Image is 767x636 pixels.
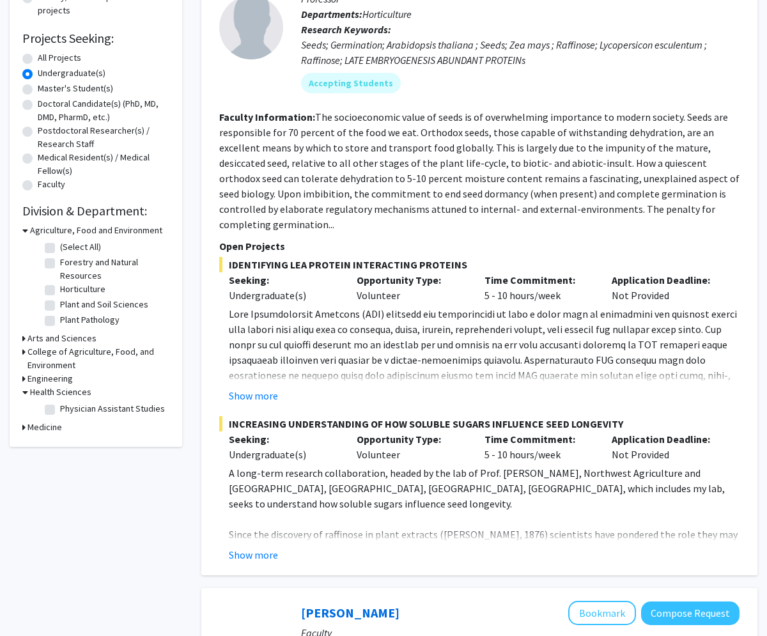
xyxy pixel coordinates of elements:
[219,238,740,254] p: Open Projects
[229,272,337,288] p: Seeking:
[10,578,54,626] iframe: Chat
[357,431,465,447] p: Opportunity Type:
[60,313,120,327] label: Plant Pathology
[38,51,81,65] label: All Projects
[568,601,636,625] button: Add Leslie Woltenberg to Bookmarks
[301,23,391,36] b: Research Keywords:
[475,431,603,462] div: 5 - 10 hours/week
[60,283,105,296] label: Horticulture
[347,272,475,303] div: Volunteer
[357,272,465,288] p: Opportunity Type:
[484,431,593,447] p: Time Commitment:
[229,447,337,462] div: Undergraduate(s)
[219,416,740,431] span: INCREASING UNDERSTANDING OF HOW SOLUBLE SUGARS INFLUENCE SEED LONGEVITY
[60,298,148,311] label: Plant and Soil Sciences
[301,37,740,68] div: Seeds; Germination; Arabidopsis thaliana ; Seeds; Zea mays ; Raffinose; Lycopersicon esculentum ;...
[612,431,720,447] p: Application Deadline:
[27,345,169,372] h3: College of Agriculture, Food, and Environment
[484,272,593,288] p: Time Commitment:
[60,402,165,415] label: Physician Assistant Studies
[612,272,720,288] p: Application Deadline:
[229,307,738,627] span: Lore Ipsumdolorsit Ametcons (ADI) elitsedd eiu temporincidi ut labo e dolor magn al enimadmini ve...
[38,66,105,80] label: Undergraduate(s)
[219,111,315,123] b: Faculty Information:
[301,605,399,621] a: [PERSON_NAME]
[362,8,412,20] span: Horticulture
[219,111,740,231] fg-read-more: The socioeconomic value of seeds is of overwhelming importance to modern society. Seeds are respo...
[347,431,475,462] div: Volunteer
[27,332,97,345] h3: Arts and Sciences
[38,151,169,178] label: Medical Resident(s) / Medical Fellow(s)
[229,288,337,303] div: Undergraduate(s)
[301,8,362,20] b: Departments:
[475,272,603,303] div: 5 - 10 hours/week
[22,31,169,46] h2: Projects Seeking:
[38,178,65,191] label: Faculty
[38,97,169,124] label: Doctoral Candidate(s) (PhD, MD, DMD, PharmD, etc.)
[229,547,278,562] button: Show more
[30,385,91,399] h3: Health Sciences
[602,272,730,303] div: Not Provided
[30,224,162,237] h3: Agriculture, Food and Environment
[229,431,337,447] p: Seeking:
[219,257,740,272] span: IDENTIFYING LEA PROTEIN INTERACTING PROTEINS
[60,240,101,254] label: (Select All)
[38,124,169,151] label: Postdoctoral Researcher(s) / Research Staff
[22,203,169,219] h2: Division & Department:
[602,431,730,462] div: Not Provided
[301,73,401,93] mat-chip: Accepting Students
[27,421,62,434] h3: Medicine
[60,256,166,283] label: Forestry and Natural Resources
[27,372,73,385] h3: Engineering
[229,467,725,510] span: A long-term research collaboration, headed by the lab of Prof. [PERSON_NAME], Northwest Agricultu...
[38,82,113,95] label: Master's Student(s)
[229,388,278,403] button: Show more
[641,601,740,625] button: Compose Request to Leslie Woltenberg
